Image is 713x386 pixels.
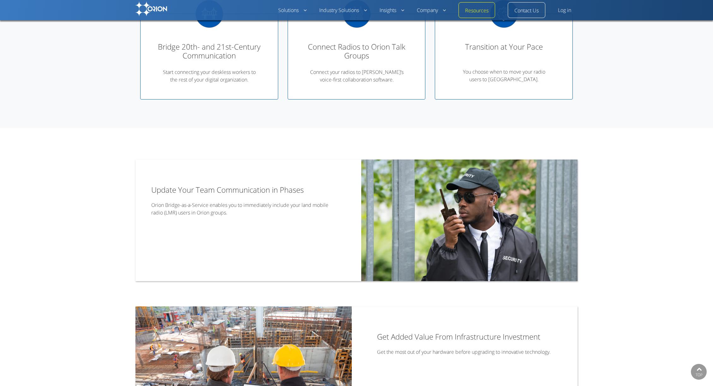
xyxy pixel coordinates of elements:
p: Connect your radios to [PERSON_NAME]’s voice-first collaboration software. [309,68,404,83]
a: Contact Us [514,7,539,15]
a: Industry Solutions [319,7,367,14]
a: Log in [558,7,571,14]
a: Solutions [278,7,307,14]
p: Orion Bridge-as-a-Service enables you to immediately include your land mobile radio (LMR) users i... [151,201,336,216]
a: Company [417,7,446,14]
p: Get the most out of your hardware before upgrading to innovative technology. [377,348,562,356]
iframe: Chat Widget [599,313,713,386]
img: Orion [135,2,167,16]
img: Orion Bridge-as-a-Service - Security Officer Using Two Way Radio [361,160,578,304]
p: Update Your Team Communication in Phases [151,186,336,194]
div: Bridge 20th- and 21st-Century Communication [152,42,267,63]
p: Get Added Value From Infrastructure Investment [377,333,562,341]
div: Connect Radios to Orion Talk Groups [299,42,415,63]
p: Start connecting your deskless workers to the rest of your digital organization. [162,68,257,83]
p: You choose when to move your radio users to [GEOGRAPHIC_DATA]. [457,68,551,83]
a: Resources [465,7,488,15]
a: Insights [380,7,404,14]
div: Transition at Your Pace [446,42,562,63]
